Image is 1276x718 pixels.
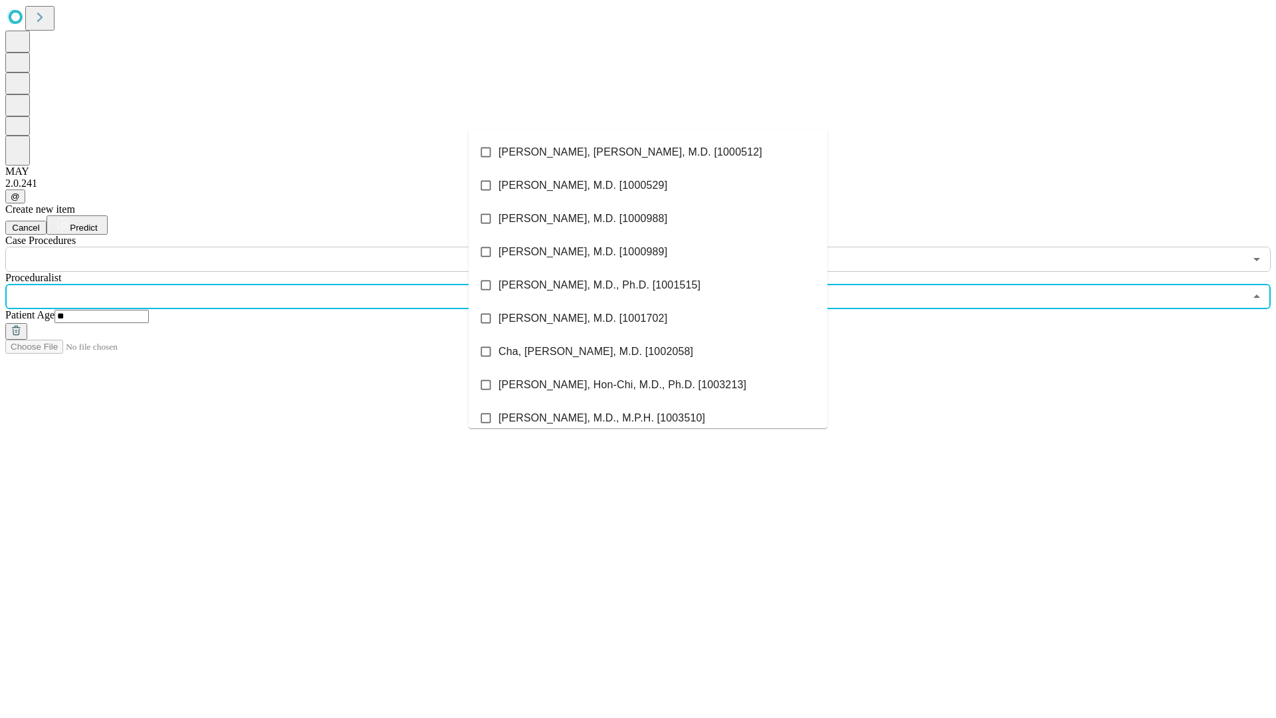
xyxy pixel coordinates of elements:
[12,223,40,233] span: Cancel
[5,221,47,235] button: Cancel
[5,189,25,203] button: @
[47,215,108,235] button: Predict
[5,166,1271,178] div: MAY
[498,344,693,360] span: Cha, [PERSON_NAME], M.D. [1002058]
[11,191,20,201] span: @
[498,410,705,426] span: [PERSON_NAME], M.D., M.P.H. [1003510]
[1247,250,1266,269] button: Open
[5,235,76,246] span: Scheduled Procedure
[5,309,54,320] span: Patient Age
[5,178,1271,189] div: 2.0.241
[498,178,667,193] span: [PERSON_NAME], M.D. [1000529]
[70,223,97,233] span: Predict
[498,377,746,393] span: [PERSON_NAME], Hon-Chi, M.D., Ph.D. [1003213]
[5,203,75,215] span: Create new item
[498,244,667,260] span: [PERSON_NAME], M.D. [1000989]
[498,211,667,227] span: [PERSON_NAME], M.D. [1000988]
[498,310,667,326] span: [PERSON_NAME], M.D. [1001702]
[1247,287,1266,306] button: Close
[5,272,61,283] span: Proceduralist
[498,277,700,293] span: [PERSON_NAME], M.D., Ph.D. [1001515]
[498,144,762,160] span: [PERSON_NAME], [PERSON_NAME], M.D. [1000512]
